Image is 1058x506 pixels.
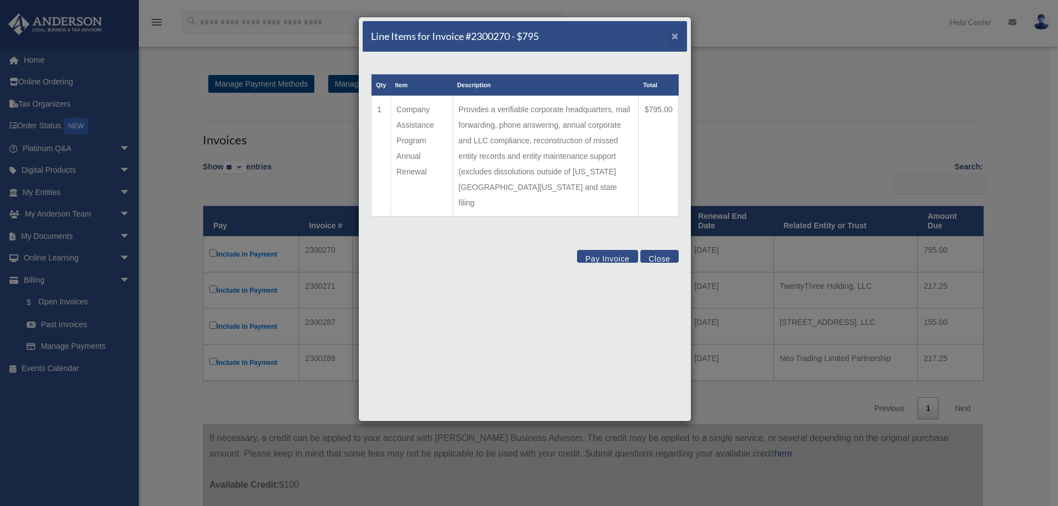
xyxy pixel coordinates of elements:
[577,250,638,263] button: Pay Invoice
[390,74,453,96] th: Item
[372,96,391,217] td: 1
[453,74,639,96] th: Description
[453,96,639,217] td: Provides a verifiable corporate headquarters, mail forwarding, phone answering, annual corporate ...
[671,30,679,42] button: Close
[671,29,679,42] span: ×
[390,96,453,217] td: Company Assistance Program Annual Renewal
[371,29,539,43] h5: Line Items for Invoice #2300270 - $795
[640,250,679,263] button: Close
[372,74,391,96] th: Qty
[639,74,679,96] th: Total
[639,96,679,217] td: $795.00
